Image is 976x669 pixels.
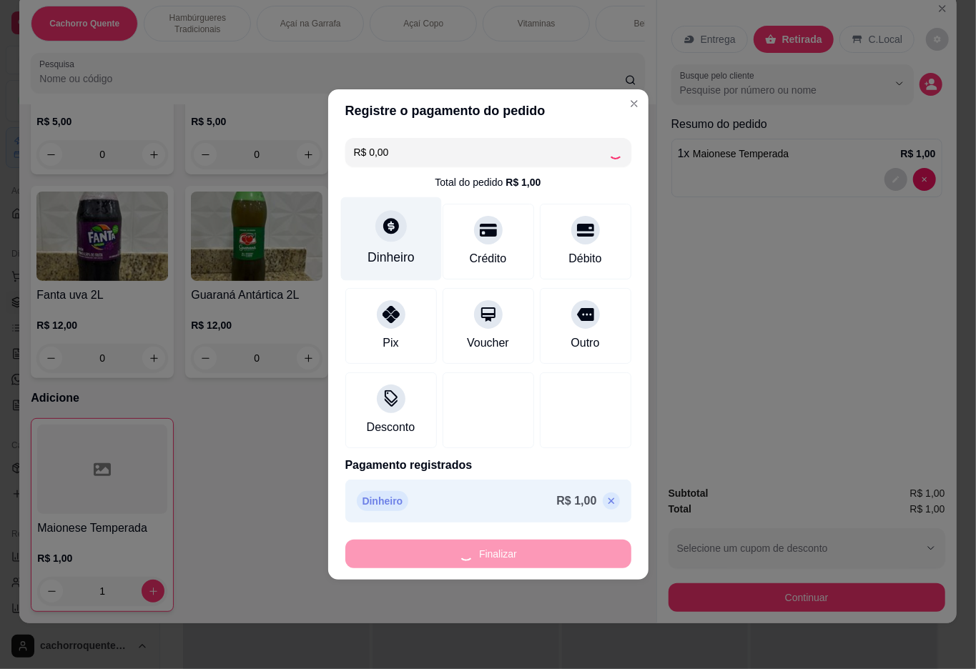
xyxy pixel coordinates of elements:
[506,175,541,189] div: R$ 1,00
[383,334,398,352] div: Pix
[467,334,509,352] div: Voucher
[328,89,649,132] header: Registre o pagamento do pedido
[470,250,507,267] div: Crédito
[623,92,646,115] button: Close
[357,491,409,511] p: Dinheiro
[608,145,623,159] div: Loading
[568,250,601,267] div: Débito
[354,138,608,167] input: Ex.: hambúrguer de cordeiro
[556,492,596,510] p: R$ 1,00
[571,334,599,352] div: Outro
[367,419,415,436] div: Desconto
[368,248,415,267] div: Dinheiro
[435,175,541,189] div: Total do pedido
[345,457,631,474] p: Pagamento registrados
